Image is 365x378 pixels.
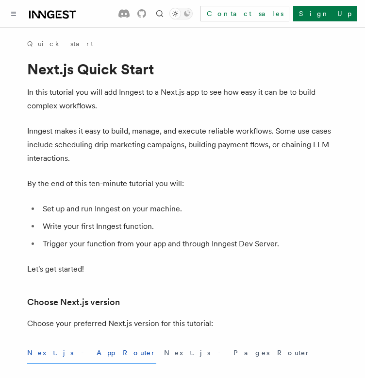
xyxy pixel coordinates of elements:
button: Find something... [154,8,166,19]
a: Sign Up [293,6,357,21]
button: Toggle navigation [8,8,19,19]
a: Quick start [27,39,93,49]
h1: Next.js Quick Start [27,60,338,78]
button: Toggle dark mode [169,8,193,19]
button: Next.js - Pages Router [164,342,311,364]
p: Let's get started! [27,262,338,276]
li: Trigger your function from your app and through Inngest Dev Server. [40,237,338,251]
p: Inngest makes it easy to build, manage, and execute reliable workflows. Some use cases include sc... [27,124,338,165]
p: Choose your preferred Next.js version for this tutorial: [27,317,338,330]
li: Set up and run Inngest on your machine. [40,202,338,216]
button: Next.js - App Router [27,342,156,364]
a: Contact sales [200,6,289,21]
p: By the end of this ten-minute tutorial you will: [27,177,338,190]
p: In this tutorial you will add Inngest to a Next.js app to see how easy it can be to build complex... [27,86,338,113]
li: Write your first Inngest function. [40,220,338,233]
a: Choose Next.js version [27,295,120,309]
